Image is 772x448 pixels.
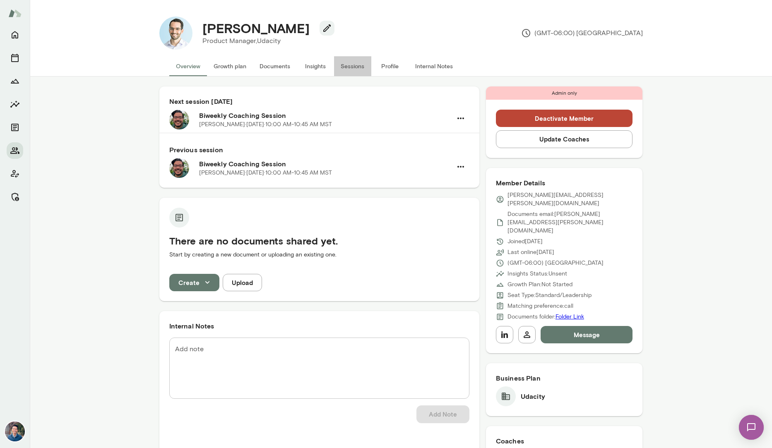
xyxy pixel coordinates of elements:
[202,36,328,46] p: Product Manager, Udacity
[8,5,22,21] img: Mento
[507,302,573,310] p: Matching preference: call
[507,280,572,289] p: Growth Plan: Not Started
[169,145,469,155] h6: Previous session
[507,270,567,278] p: Insights Status: Unsent
[507,191,633,208] p: [PERSON_NAME][EMAIL_ADDRESS][PERSON_NAME][DOMAIN_NAME]
[159,17,192,50] img: Sam Rittenberg
[223,274,262,291] button: Upload
[7,189,23,205] button: Manage
[7,142,23,159] button: Members
[496,110,633,127] button: Deactivate Member
[199,159,452,169] h6: Biweekly Coaching Session
[371,56,409,76] button: Profile
[169,251,469,259] p: Start by creating a new document or uploading an existing one.
[202,20,310,36] h4: [PERSON_NAME]
[507,259,604,267] p: (GMT-06:00) [GEOGRAPHIC_DATA]
[507,291,592,299] p: Seat Type: Standard/Leadership
[169,96,469,106] h6: Next session [DATE]
[7,26,23,43] button: Home
[169,234,469,247] h5: There are no documents shared yet.
[496,436,633,446] h6: Coaches
[7,73,23,89] button: Growth Plan
[409,56,459,76] button: Internal Notes
[253,56,297,76] button: Documents
[199,120,332,129] p: [PERSON_NAME] · [DATE] · 10:00 AM-10:45 AM MST
[169,321,469,331] h6: Internal Notes
[7,119,23,136] button: Documents
[199,169,332,177] p: [PERSON_NAME] · [DATE] · 10:00 AM-10:45 AM MST
[169,56,207,76] button: Overview
[7,50,23,66] button: Sessions
[556,313,584,320] a: Folder Link
[334,56,371,76] button: Sessions
[507,237,543,246] p: Joined [DATE]
[297,56,334,76] button: Insights
[169,274,219,291] button: Create
[496,178,633,188] h6: Member Details
[7,96,23,113] button: Insights
[541,326,633,343] button: Message
[507,210,633,235] p: Documents email: [PERSON_NAME][EMAIL_ADDRESS][PERSON_NAME][DOMAIN_NAME]
[199,110,452,120] h6: Biweekly Coaching Session
[5,422,25,441] img: Alex Yu
[486,86,643,100] div: Admin only
[496,130,633,148] button: Update Coaches
[7,165,23,182] button: Client app
[496,373,633,383] h6: Business Plan
[507,248,554,256] p: Last online [DATE]
[521,391,545,401] h6: Udacity
[507,313,584,321] p: Documents folder:
[207,56,253,76] button: Growth plan
[521,28,643,38] p: (GMT-06:00) [GEOGRAPHIC_DATA]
